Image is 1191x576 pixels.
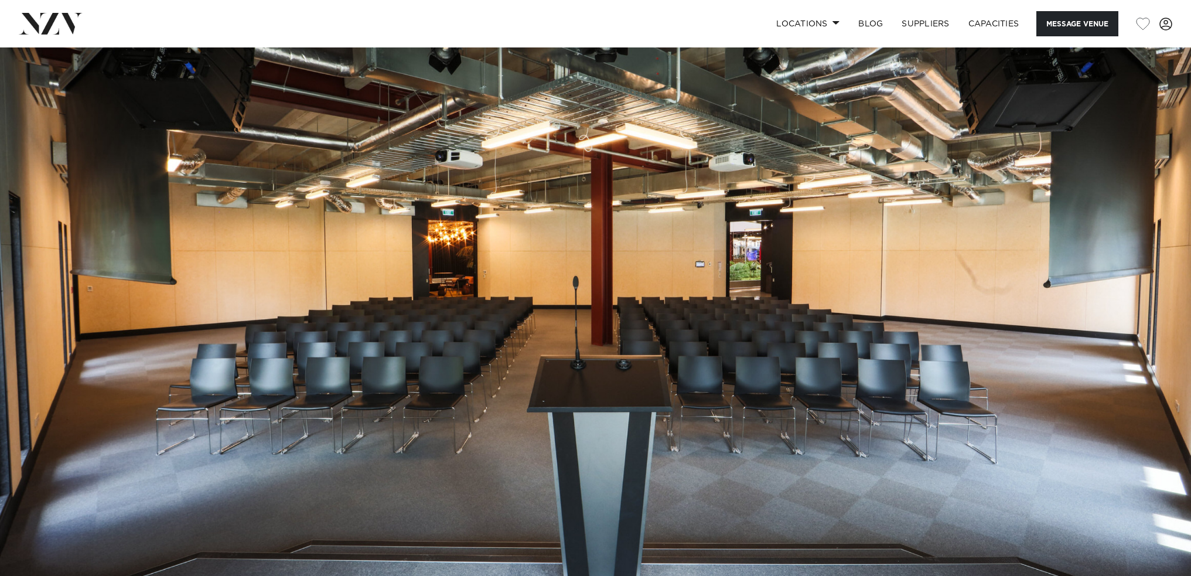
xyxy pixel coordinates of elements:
a: Capacities [959,11,1029,36]
button: Message Venue [1036,11,1118,36]
a: Locations [767,11,849,36]
a: SUPPLIERS [892,11,958,36]
a: BLOG [849,11,892,36]
img: nzv-logo.png [19,13,83,34]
